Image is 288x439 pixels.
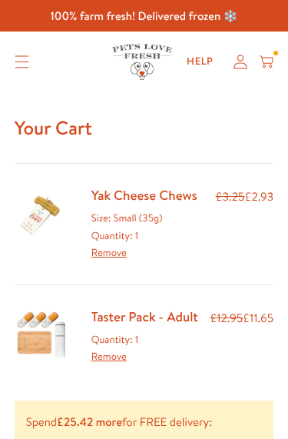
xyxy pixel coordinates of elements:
a: Help [175,48,224,76]
div: £2.93 [216,187,274,261]
s: £3.25 [216,188,245,205]
img: Taster Pack - Adult [15,308,68,360]
img: Yak Cheese Chews - Small (35g) [15,187,68,241]
a: Remove [91,246,127,260]
a: Taster Pack - Adult [91,308,198,326]
h1: Your Cart [15,116,274,141]
img: Pets Love Fresh [112,44,172,80]
div: Quantity: 1 [91,331,198,366]
div: £11.65 [210,308,273,366]
b: £25.42 more [57,414,122,430]
summary: Translation missing: en.sections.header.menu [3,44,41,80]
a: Yak Cheese Chews [91,186,197,205]
a: Remove [91,350,127,364]
div: Size: Small (35g) Quantity: 1 [91,210,197,261]
s: £12.95 [210,310,243,326]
